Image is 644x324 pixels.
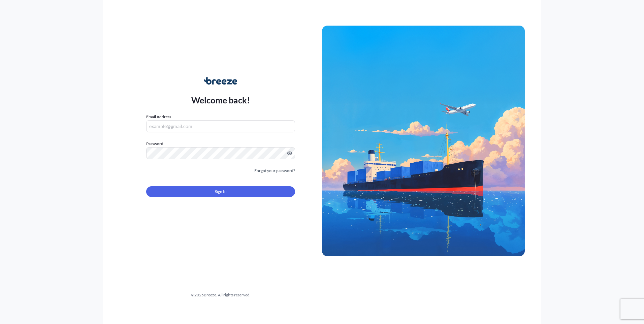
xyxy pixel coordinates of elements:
[119,292,322,298] div: © 2025 Breeze. All rights reserved.
[322,26,525,256] img: Ship illustration
[146,114,171,120] label: Email Address
[146,140,295,147] label: Password
[287,151,292,156] button: Show password
[254,167,295,174] a: Forgot your password?
[146,120,295,132] input: example@gmail.com
[146,186,295,197] button: Sign In
[215,188,227,195] span: Sign In
[191,95,250,105] p: Welcome back!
